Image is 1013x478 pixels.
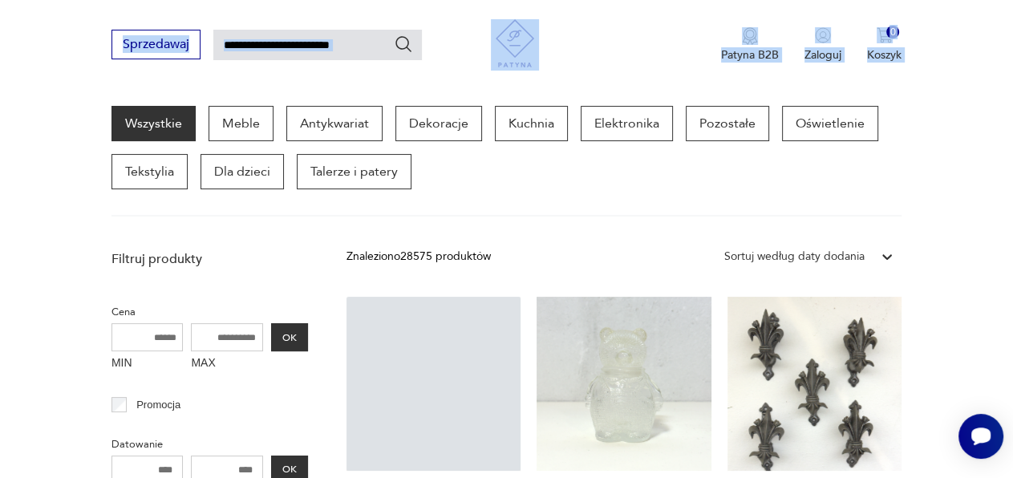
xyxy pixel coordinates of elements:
p: Zaloguj [804,47,841,63]
div: Sortuj według daty dodania [724,248,865,265]
a: Dekoracje [395,106,482,141]
div: 0 [886,26,900,39]
button: Patyna B2B [721,27,779,63]
p: Filtruj produkty [111,250,308,268]
label: MAX [191,351,263,377]
p: Datowanie [111,435,308,453]
a: Antykwariat [286,106,383,141]
label: MIN [111,351,184,377]
button: OK [271,323,308,351]
a: Oświetlenie [782,106,878,141]
img: Patyna - sklep z meblami i dekoracjami vintage [491,19,539,67]
a: Ikona medaluPatyna B2B [721,27,779,63]
a: Wszystkie [111,106,196,141]
button: 0Koszyk [867,27,902,63]
button: Zaloguj [804,27,841,63]
p: Cena [111,303,308,321]
img: Ikonka użytkownika [815,27,831,43]
img: Ikona medalu [742,27,758,45]
p: Koszyk [867,47,902,63]
a: Talerze i patery [297,154,411,189]
button: Sprzedawaj [111,30,201,59]
a: Pozostałe [686,106,769,141]
p: Promocja [136,396,180,414]
a: Meble [209,106,274,141]
div: Znaleziono 28575 produktów [346,248,491,265]
a: Kuchnia [495,106,568,141]
p: Patyna B2B [721,47,779,63]
img: Ikona koszyka [877,27,893,43]
a: Dla dzieci [201,154,284,189]
a: Sprzedawaj [111,40,201,51]
iframe: Smartsupp widget button [958,414,1003,459]
a: Tekstylia [111,154,188,189]
a: Elektronika [581,106,673,141]
button: Szukaj [394,34,413,54]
